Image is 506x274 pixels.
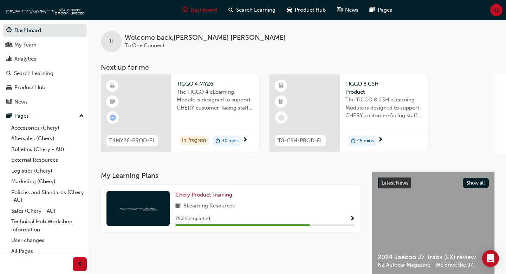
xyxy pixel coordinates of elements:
span: booktick-icon [110,97,115,106]
span: The TIGGO 8 CSH eLearning Module is designed to support CHERY customer-facing staff with the prod... [345,96,422,120]
div: Search Learning [14,69,53,77]
span: duration-icon [215,136,220,145]
span: news-icon [6,99,12,105]
a: search-iconSearch Learning [223,3,281,17]
div: My Team [14,41,37,49]
div: Analytics [14,55,36,63]
span: 75 % Completed [175,215,210,223]
span: The TIGGO 4 eLearning Module is designed to support CHERY customer-facing staff with the product ... [177,88,253,112]
a: Search Learning [3,67,87,80]
span: learningRecordVerb_ATTEMPT-icon [110,114,116,121]
img: oneconnect [4,3,84,17]
button: Pages [3,110,87,123]
span: Search Learning [236,6,275,14]
a: Sales (Chery - AU) [8,206,87,217]
span: search-icon [228,6,233,14]
h3: Next up for me [90,63,506,71]
a: Policies and Standards (Chery -AU) [8,187,87,206]
span: booktick-icon [279,97,284,106]
span: next-icon [242,137,248,143]
span: Dashboard [190,6,217,14]
a: External Resources [8,155,87,166]
div: Product Hub [14,83,45,92]
span: 8 Learning Resources [183,202,235,211]
span: car-icon [287,6,292,14]
button: Show all [463,178,489,188]
span: people-icon [6,42,12,48]
span: T4MY26-PROD-EL [109,137,155,145]
a: Technical Hub Workshop information [8,216,87,235]
span: NZ Autocar Magazine - We drive the J7. [378,261,489,269]
a: car-iconProduct Hub [281,3,331,17]
span: news-icon [337,6,342,14]
span: up-icon [79,112,84,121]
span: learningResourceType_ELEARNING-icon [110,81,115,91]
a: My Team [3,38,87,51]
span: next-icon [378,137,383,143]
button: JL [490,4,502,16]
div: In Progress [180,136,209,145]
span: Chery Product Training [175,192,232,198]
a: All Pages [8,246,87,257]
span: TIGGO 4 MY26 [177,80,253,88]
a: T8-CSH-PROD-ELTIGGO 8 CSH - ProductThe TIGGO 8 CSH eLearning Module is designed to support CHERY ... [270,74,428,152]
a: news-iconNews [331,3,364,17]
span: 30 mins [222,137,239,145]
span: JL [494,6,499,14]
a: Marketing (Chery) [8,176,87,187]
div: Pages [14,112,29,120]
span: Welcome back , [PERSON_NAME] [PERSON_NAME] [125,34,286,42]
span: guage-icon [6,27,12,34]
a: Latest NewsShow all [378,178,489,189]
span: JL [109,38,114,46]
a: Bulletins (Chery - AU) [8,144,87,155]
button: Show Progress [350,214,355,223]
img: oneconnect [119,205,157,212]
span: prev-icon [77,260,83,269]
a: Logistics (Chery) [8,166,87,176]
span: learningRecordVerb_NONE-icon [278,114,285,121]
span: book-icon [175,202,181,211]
h3: My Learning Plans [101,172,361,180]
span: Show Progress [350,216,355,222]
span: car-icon [6,85,12,91]
a: Analytics [3,52,87,66]
div: News [14,98,28,106]
a: pages-iconPages [364,3,398,17]
span: 2024 Jaecoo J7 Track (EX) review [378,253,489,261]
span: TIGGO 8 CSH - Product [345,80,422,96]
span: Latest News [382,180,408,186]
a: T4MY26-PROD-ELTIGGO 4 MY26The TIGGO 4 eLearning Module is designed to support CHERY customer-faci... [101,74,259,152]
a: Chery Product Training [175,191,235,199]
span: pages-icon [6,113,12,119]
span: guage-icon [182,6,188,14]
span: 45 mins [357,137,374,145]
span: To One Connect [125,42,164,49]
span: duration-icon [351,136,356,145]
a: Aftersales (Chery) [8,133,87,144]
span: Pages [378,6,392,14]
span: chart-icon [6,56,12,62]
a: Product Hub [3,81,87,94]
a: User changes [8,235,87,246]
span: pages-icon [370,6,375,14]
span: Product Hub [295,6,326,14]
span: News [345,6,358,14]
span: search-icon [6,70,11,77]
span: T8-CSH-PROD-EL [278,137,323,145]
a: Accessories (Chery) [8,123,87,133]
a: News [3,95,87,108]
button: DashboardMy TeamAnalyticsSearch LearningProduct HubNews [3,23,87,110]
span: learningResourceType_ELEARNING-icon [279,81,284,91]
a: guage-iconDashboard [177,3,223,17]
div: Open Intercom Messenger [482,250,499,267]
a: Dashboard [3,24,87,37]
